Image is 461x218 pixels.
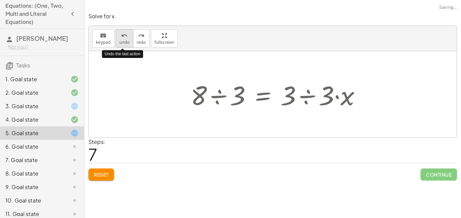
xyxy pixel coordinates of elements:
button: fullscreen [151,29,178,48]
span: keypad [96,40,111,45]
i: Task not started. [71,196,79,205]
h4: Equations: (One, Two, Multi and Literal Equations) [5,2,66,26]
span: 7 [88,144,97,164]
p: Solve for x. [88,12,457,20]
div: 11. Goal state [5,210,60,218]
i: Task not started. [71,210,79,218]
i: Task finished and correct. [71,75,79,83]
i: Task not started. [71,156,79,164]
i: Task started. [71,102,79,110]
label: Steps: [88,138,105,145]
div: 1. Goal state [5,75,60,83]
i: Task finished and correct. [71,89,79,97]
div: 3. Goal state [5,102,60,110]
i: redo [138,32,144,40]
span: Tasks [16,62,30,69]
button: Reset [88,168,114,181]
div: 5. Goal state [5,129,60,137]
div: 6. Goal state [5,143,60,151]
div: Undo the last action [102,50,143,58]
button: redoredo [133,29,150,48]
button: keyboardkeypad [92,29,114,48]
span: Reset [94,172,109,178]
span: undo [119,40,130,45]
div: 7. Goal state [5,156,60,164]
span: Saving… [439,4,457,11]
div: 2. Goal state [5,89,60,97]
div: 4. Goal state [5,116,60,124]
i: Task finished and correct. [71,116,79,124]
i: Task not started. [71,169,79,178]
div: Not you? [8,43,79,50]
i: undo [121,32,128,40]
button: undoundo [116,29,133,48]
div: 9. Goal state [5,183,60,191]
i: Task not started. [71,183,79,191]
div: 8. Goal state [5,169,60,178]
span: fullscreen [155,40,174,45]
div: 10. Goal state [5,196,60,205]
span: redo [137,40,146,45]
i: keyboard [100,32,106,40]
i: Task started. [71,129,79,137]
span: [PERSON_NAME] [16,34,68,42]
i: Task not started. [71,143,79,151]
